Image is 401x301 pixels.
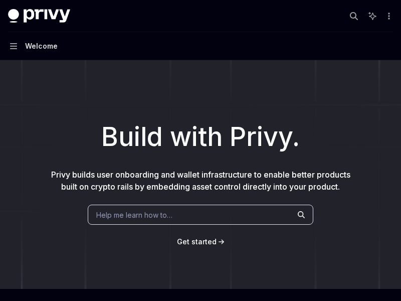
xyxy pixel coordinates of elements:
[25,40,58,52] div: Welcome
[16,117,385,157] h1: Build with Privy.
[177,237,217,246] span: Get started
[96,210,172,220] span: Help me learn how to…
[177,237,217,247] a: Get started
[383,9,393,23] button: More actions
[51,170,350,192] span: Privy builds user onboarding and wallet infrastructure to enable better products built on crypto ...
[8,9,70,23] img: dark logo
